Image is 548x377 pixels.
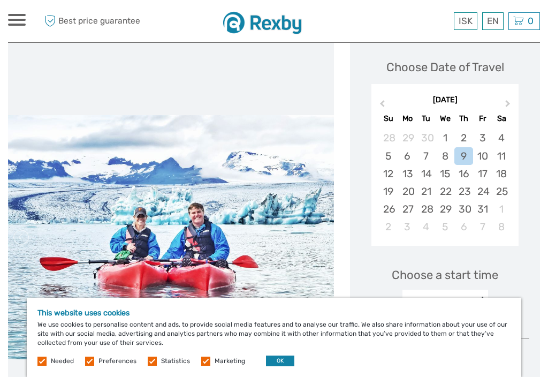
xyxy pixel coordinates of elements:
div: Choose Sunday, July 5th, 2026 [379,147,398,165]
button: OK [266,356,294,366]
button: Previous Month [372,97,390,115]
img: 1430-dd05a757-d8ed-48de-a814-6052a4ad6914_logo_small.jpg [223,8,309,34]
div: Choose Tuesday, July 14th, 2026 [417,165,436,183]
div: Choose Date of Travel [386,59,504,76]
div: Choose Saturday, July 25th, 2026 [492,183,511,200]
div: Choose Friday, July 17th, 2026 [473,165,492,183]
img: d34d726afc864ef5a9735ed42058e64a_main_slider.jpeg [8,115,334,359]
div: Choose Saturday, July 18th, 2026 [492,165,511,183]
label: Needed [51,357,74,366]
div: Choose Wednesday, July 22nd, 2026 [436,183,454,200]
p: We're away right now. Please check back later! [15,19,121,27]
div: Choose Friday, July 31st, 2026 [473,200,492,218]
div: Sa [492,111,511,126]
div: Choose Monday, August 3rd, 2026 [398,218,417,236]
div: Choose Saturday, July 4th, 2026 [492,129,511,147]
div: Choose Wednesday, August 5th, 2026 [436,218,454,236]
button: Next Month [500,97,517,115]
div: Choose Saturday, July 11th, 2026 [492,147,511,165]
div: Choose Wednesday, July 29th, 2026 [436,200,454,218]
div: Choose Tuesday, June 30th, 2026 [417,129,436,147]
div: Choose Friday, July 3rd, 2026 [473,129,492,147]
div: Choose Monday, July 27th, 2026 [398,200,417,218]
div: EN [482,12,504,30]
div: Choose Tuesday, July 7th, 2026 [417,147,436,165]
div: We use cookies to personalise content and ads, to provide social media features and to analyse ou... [27,298,521,377]
div: Choose Thursday, July 30th, 2026 [454,200,473,218]
div: Th [454,111,473,126]
div: We [436,111,454,126]
div: Choose Friday, July 10th, 2026 [473,147,492,165]
div: Choose Wednesday, July 15th, 2026 [436,165,454,183]
div: Choose Monday, July 6th, 2026 [398,147,417,165]
label: Statistics [161,357,190,366]
div: month 2026-07 [375,129,515,236]
div: Choose Monday, July 20th, 2026 [398,183,417,200]
div: Choose Wednesday, July 8th, 2026 [436,147,454,165]
div: Choose Monday, June 29th, 2026 [398,129,417,147]
h5: This website uses cookies [37,308,511,318]
span: ISK [459,16,473,26]
div: Choose Friday, July 24th, 2026 [473,183,492,200]
div: Choose Sunday, July 12th, 2026 [379,165,398,183]
div: Choose Monday, July 13th, 2026 [398,165,417,183]
div: Choose Thursday, August 6th, 2026 [454,218,473,236]
div: Choose Saturday, August 8th, 2026 [492,218,511,236]
div: Choose Thursday, July 23rd, 2026 [454,183,473,200]
div: Choose Wednesday, July 1st, 2026 [436,129,454,147]
div: [DATE] [371,95,519,106]
button: Open LiveChat chat widget [123,17,136,29]
div: Choose Tuesday, July 21st, 2026 [417,183,436,200]
div: Choose Tuesday, July 28th, 2026 [417,200,436,218]
div: < > [477,297,486,308]
div: Fr [473,111,492,126]
span: 0 [526,16,535,26]
span: Best price guarantee [42,12,141,30]
div: Choose Thursday, July 9th, 2026 [454,147,473,165]
div: Choose Sunday, July 19th, 2026 [379,183,398,200]
div: Choose Friday, August 7th, 2026 [473,218,492,236]
div: Choose Sunday, June 28th, 2026 [379,129,398,147]
span: Choose a start time [392,267,498,283]
div: Mo [398,111,417,126]
div: Choose Thursday, July 2nd, 2026 [454,129,473,147]
div: Choose Sunday, July 26th, 2026 [379,200,398,218]
div: Tu [417,111,436,126]
div: Choose Thursday, July 16th, 2026 [454,165,473,183]
label: Preferences [98,357,136,366]
div: Choose Saturday, August 1st, 2026 [492,200,511,218]
div: 11:00 [433,295,457,309]
div: Su [379,111,398,126]
div: Choose Tuesday, August 4th, 2026 [417,218,436,236]
div: Choose Sunday, August 2nd, 2026 [379,218,398,236]
label: Marketing [215,357,245,366]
